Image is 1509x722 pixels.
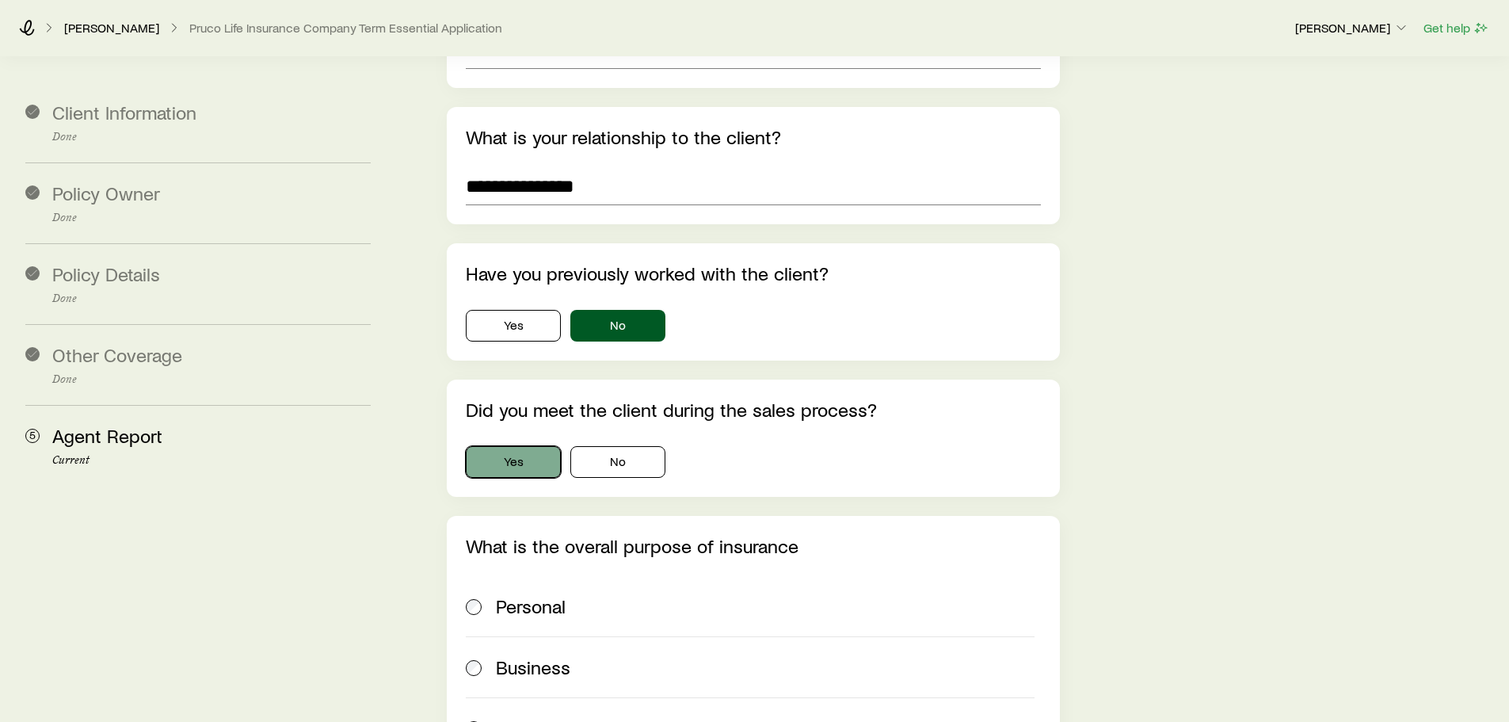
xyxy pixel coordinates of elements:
[25,429,40,443] span: 5
[1294,19,1410,38] button: [PERSON_NAME]
[466,599,482,615] input: Personal
[496,656,570,678] span: Business
[52,262,160,285] span: Policy Details
[466,126,1040,148] p: What is your relationship to the client?
[1295,20,1409,36] p: [PERSON_NAME]
[63,21,160,36] a: [PERSON_NAME]
[52,101,196,124] span: Client Information
[466,310,561,342] button: Yes
[466,535,1040,557] p: What is the overall purpose of insurance
[466,399,1040,421] p: Did you meet the client during the sales process?
[570,446,665,478] button: No
[466,660,482,676] input: Business
[52,292,371,305] p: Done
[466,262,1040,285] p: Have you previously worked with the client?
[496,595,566,617] span: Personal
[52,424,162,447] span: Agent Report
[189,21,503,36] button: Pruco Life Insurance Company Term Essential Application
[52,343,182,366] span: Other Coverage
[466,446,561,478] button: Yes
[52,181,160,204] span: Policy Owner
[52,212,371,224] p: Done
[52,454,371,467] p: Current
[52,373,371,386] p: Done
[52,131,371,143] p: Done
[570,310,665,342] button: No
[1423,19,1490,37] button: Get help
